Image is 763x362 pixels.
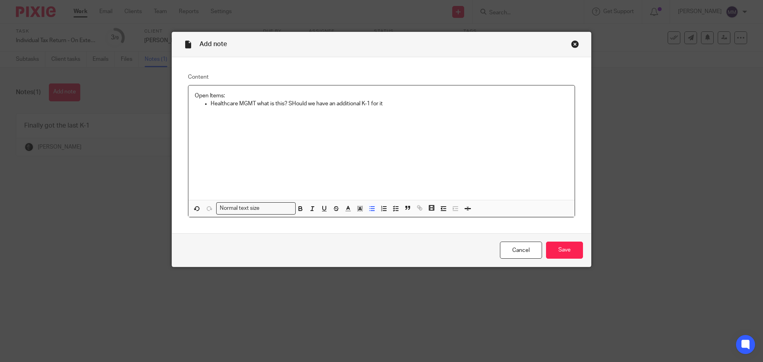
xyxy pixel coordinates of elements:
[216,202,296,215] div: Search for option
[500,242,542,259] a: Cancel
[571,40,579,48] div: Close this dialog window
[218,204,261,213] span: Normal text size
[262,204,291,213] input: Search for option
[188,73,575,81] label: Content
[195,92,568,100] p: Open Items:
[211,100,568,108] p: Healthcare MGMT what is this? SHould we have an additional K-1 for it
[546,242,583,259] input: Save
[199,41,227,47] span: Add note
